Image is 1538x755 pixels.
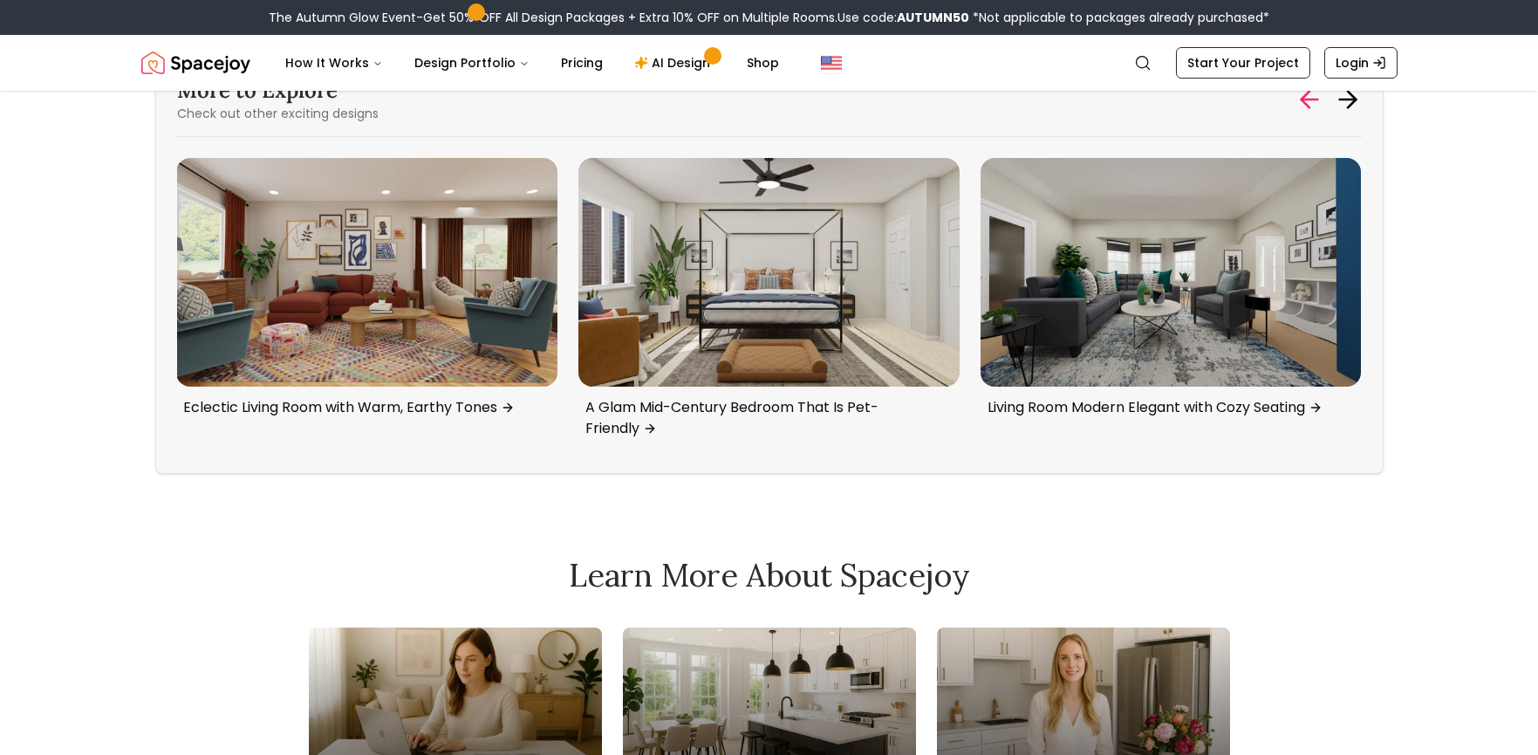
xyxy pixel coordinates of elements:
img: Eclectic Living Room with Warm, Earthy Tones [176,158,557,387]
img: Living Room Modern Elegant with Cozy Seating [981,158,1362,387]
h2: Learn More About Spacejoy [309,558,1230,593]
div: 5 / 6 [981,158,1362,431]
a: Spacejoy [141,45,250,80]
div: 4 / 6 [578,158,960,452]
b: AUTUMN50 [897,9,969,26]
img: A Glam Mid-Century Bedroom That Is Pet-Friendly [578,158,960,387]
div: 3 / 6 [176,158,557,431]
a: Login [1324,47,1398,79]
div: The Autumn Glow Event-Get 50% OFF All Design Packages + Extra 10% OFF on Multiple Rooms. [269,9,1269,26]
a: Living Room Modern Elegant with Cozy SeatingLiving Room Modern Elegant with Cozy Seating [981,158,1362,425]
div: Carousel [177,158,1362,452]
a: Pricing [547,45,617,80]
a: Eclectic Living Room with Warm, Earthy TonesEclectic Living Room with Warm, Earthy Tones [176,158,557,425]
span: Use code: [837,9,969,26]
a: Shop [733,45,793,80]
a: AI Design [620,45,729,80]
img: Spacejoy Logo [141,45,250,80]
span: *Not applicable to packages already purchased* [969,9,1269,26]
p: Eclectic Living Room with Warm, Earthy Tones [183,397,543,418]
nav: Main [271,45,793,80]
button: Design Portfolio [400,45,543,80]
a: Start Your Project [1176,47,1310,79]
p: A Glam Mid-Century Bedroom That Is Pet-Friendly [585,397,946,439]
img: United States [821,52,842,73]
p: Check out other exciting designs [177,105,379,122]
nav: Global [141,35,1398,91]
p: Living Room Modern Elegant with Cozy Seating [988,397,1348,418]
a: A Glam Mid-Century Bedroom That Is Pet-FriendlyA Glam Mid-Century Bedroom That Is Pet-Friendly [578,158,960,446]
button: How It Works [271,45,397,80]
